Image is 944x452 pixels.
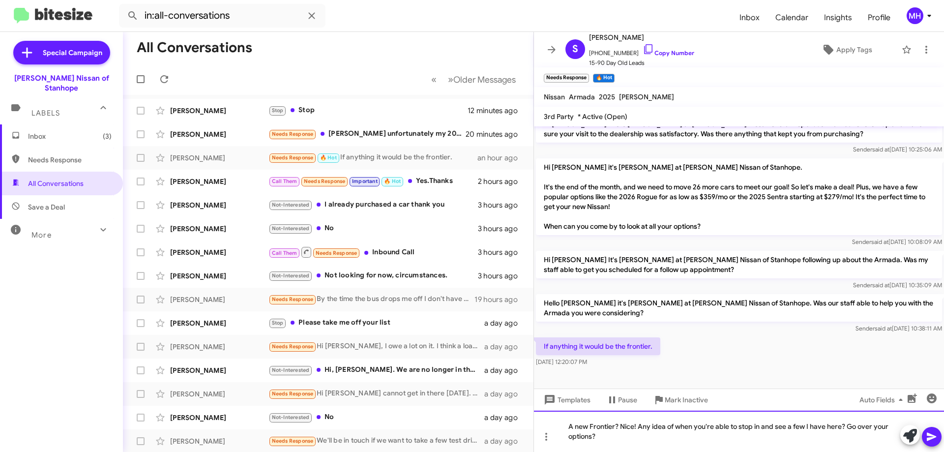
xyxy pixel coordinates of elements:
[28,155,112,165] span: Needs Response
[268,388,484,399] div: Hi [PERSON_NAME] cannot get in there [DATE]. This is for my son and he had some issues this week ...
[272,202,310,208] span: Not-Interested
[352,178,378,184] span: Important
[268,317,484,329] div: Please take me off your list
[544,92,565,101] span: Nissan
[599,92,615,101] span: 2025
[170,389,268,399] div: [PERSON_NAME]
[478,247,526,257] div: 3 hours ago
[619,92,674,101] span: [PERSON_NAME]
[578,112,627,121] span: * Active (Open)
[170,106,268,116] div: [PERSON_NAME]
[767,3,816,32] a: Calendar
[478,224,526,234] div: 3 hours ago
[875,325,892,332] span: said at
[268,152,477,163] div: If anything it would be the frontier.
[478,177,526,186] div: 2 hours ago
[643,49,694,57] a: Copy Number
[536,337,660,355] p: If anything it would be the frontier.
[589,58,694,68] span: 15-90 Day Old Leads
[860,3,898,32] a: Profile
[589,43,694,58] span: [PHONE_NUMBER]
[170,153,268,163] div: [PERSON_NAME]
[484,389,526,399] div: a day ago
[268,364,484,376] div: Hi, [PERSON_NAME]. We are no longer in the market for a vehicle and had informed our sales repres...
[572,41,578,57] span: S
[272,272,310,279] span: Not-Interested
[272,178,297,184] span: Call Them
[170,129,268,139] div: [PERSON_NAME]
[796,41,897,59] button: Apply Tags
[268,223,478,234] div: No
[618,391,637,409] span: Pause
[268,270,478,281] div: Not looking for now, circumstances.
[474,295,526,304] div: 19 hours ago
[534,411,944,452] div: A new Frontier? Nice! Any idea of when you're able to stop in and see a few I have here? Go over ...
[268,435,484,447] div: We'll be in touch if we want to take a few test drives. Thanks!
[467,129,526,139] div: 20 minutes ago
[272,154,314,161] span: Needs Response
[536,115,942,143] p: Hi [PERSON_NAME] this is [PERSON_NAME] at [PERSON_NAME] Nissan of Stanhope. Just wanted to follow...
[468,106,526,116] div: 12 minutes ago
[272,438,314,444] span: Needs Response
[534,391,598,409] button: Templates
[31,109,60,118] span: Labels
[43,48,102,58] span: Special Campaign
[569,92,595,101] span: Armada
[272,367,310,373] span: Not-Interested
[426,69,522,90] nav: Page navigation example
[170,318,268,328] div: [PERSON_NAME]
[484,342,526,352] div: a day ago
[320,154,337,161] span: 🔥 Hot
[119,4,325,28] input: Search
[268,176,478,187] div: Yes.Thanks
[484,365,526,375] div: a day ago
[268,246,478,258] div: Inbound Call
[28,179,84,188] span: All Conversations
[268,294,474,305] div: By the time the bus drops me off I don't have time during the week to do anything Still looking a...
[170,200,268,210] div: [PERSON_NAME]
[872,281,889,289] span: said at
[425,69,442,90] button: Previous
[536,158,942,235] p: Hi [PERSON_NAME] it's [PERSON_NAME] at [PERSON_NAME] Nissan of Stanhope. It's the end of the mont...
[268,341,484,352] div: Hi [PERSON_NAME], I owe a lot on it. I think a loan would be at such a high interest rate. Howeve...
[268,199,478,211] div: I already purchased a car thank you
[871,238,888,245] span: said at
[442,69,522,90] button: Next
[816,3,860,32] a: Insights
[484,318,526,328] div: a day ago
[855,325,942,332] span: Sender [DATE] 10:38:11 AM
[872,146,889,153] span: said at
[28,202,65,212] span: Save a Deal
[852,238,942,245] span: Sender [DATE] 10:08:09 AM
[478,271,526,281] div: 3 hours ago
[536,294,942,322] p: Hello [PERSON_NAME] it's [PERSON_NAME] at [PERSON_NAME] Nissan of Stanhope. Was our staff able to...
[28,131,112,141] span: Inbox
[170,365,268,375] div: [PERSON_NAME]
[598,391,645,409] button: Pause
[272,250,297,256] span: Call Them
[384,178,401,184] span: 🔥 Hot
[170,224,268,234] div: [PERSON_NAME]
[836,41,872,59] span: Apply Tags
[484,413,526,422] div: a day ago
[477,153,526,163] div: an hour ago
[907,7,923,24] div: MH
[431,73,437,86] span: «
[859,391,907,409] span: Auto Fields
[732,3,767,32] a: Inbox
[536,251,942,278] p: Hi [PERSON_NAME] It's [PERSON_NAME] at [PERSON_NAME] Nissan of Stanhope following up about the Ar...
[316,250,357,256] span: Needs Response
[542,391,590,409] span: Templates
[484,436,526,446] div: a day ago
[544,74,589,83] small: Needs Response
[478,200,526,210] div: 3 hours ago
[453,74,516,85] span: Older Messages
[589,31,694,43] span: [PERSON_NAME]
[852,391,914,409] button: Auto Fields
[272,296,314,302] span: Needs Response
[272,391,314,397] span: Needs Response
